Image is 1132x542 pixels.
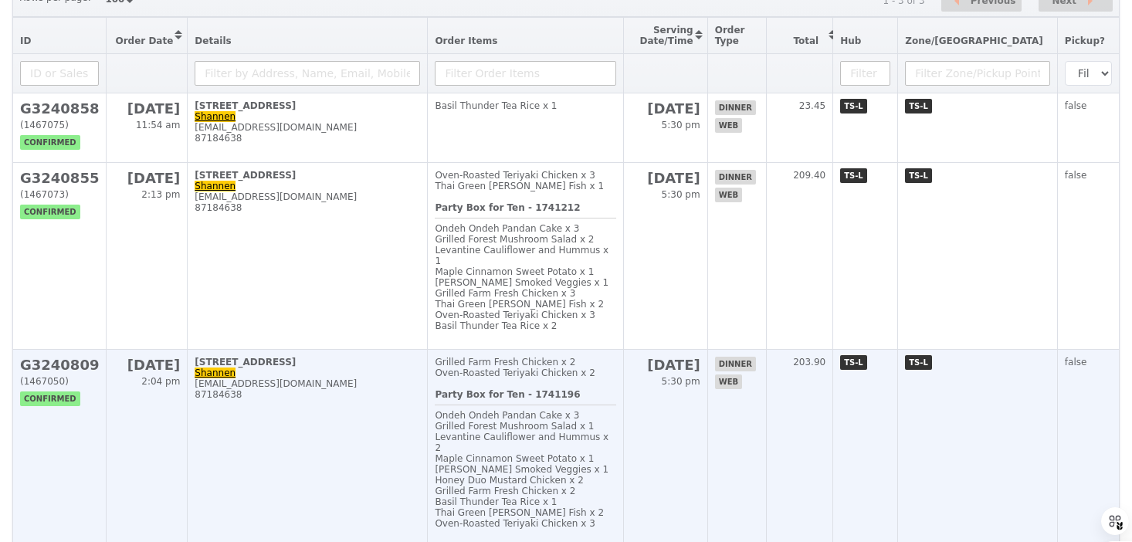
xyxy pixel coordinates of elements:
h2: [DATE] [631,170,700,186]
span: Order Items [435,36,497,46]
span: [PERSON_NAME] Smoked Veggies x 1 [435,464,608,475]
span: Honey Duo Mustard Chicken x 2 [435,475,584,486]
input: Filter Hub [840,61,890,86]
span: Grilled Forest Mushroom Salad x 1 [435,421,594,432]
span: TS-L [905,168,932,183]
span: 5:30 pm [662,120,700,130]
span: Oven‑Roasted Teriyaki Chicken x 3 [435,518,595,529]
span: dinner [715,170,756,185]
span: ID [20,36,31,46]
span: Levantine Cauliflower and Hummus x 1 [435,245,608,266]
span: Maple Cinnamon Sweet Potato x 1 [435,453,594,464]
span: Hub [840,36,861,46]
span: dinner [715,357,756,371]
h2: G3240855 [20,170,99,186]
span: TS-L [840,99,867,113]
span: TS-L [905,355,932,370]
span: Grilled Farm Fresh Chicken x 3 [435,288,575,299]
div: 87184638 [195,389,420,400]
span: Details [195,36,231,46]
div: (1467075) [20,120,99,130]
span: 5:30 pm [662,189,700,200]
h2: G3240809 [20,357,99,373]
div: [STREET_ADDRESS] [195,170,420,181]
span: Thai Green [PERSON_NAME] Fish x 2 [435,299,604,310]
span: web [715,118,742,133]
input: ID or Salesperson name [20,61,99,86]
a: Shannen [195,111,236,122]
span: 5:30 pm [662,376,700,387]
span: TS-L [905,99,932,113]
span: web [715,188,742,202]
div: 87184638 [195,202,420,213]
span: Zone/[GEOGRAPHIC_DATA] [905,36,1043,46]
div: (1467050) [20,376,99,387]
a: Shannen [195,181,236,191]
span: 11:54 am [136,120,180,130]
b: Party Box for Ten - 1741212 [435,202,580,213]
span: false [1065,357,1087,368]
span: Thai Green [PERSON_NAME] Fish x 2 [435,507,604,518]
span: Grilled Forest Mushroom Salad x 2 [435,234,594,245]
span: Basil Thunder Tea Rice x 1 [435,496,557,507]
input: Filter by Address, Name, Email, Mobile [195,61,420,86]
span: web [715,374,742,389]
span: confirmed [20,391,80,406]
div: Thai Green [PERSON_NAME] Fish x 1 [435,181,616,191]
span: 203.90 [793,357,825,368]
h2: [DATE] [631,100,700,117]
h2: G3240858 [20,100,99,117]
span: dinner [715,100,756,115]
div: [STREET_ADDRESS] [195,357,420,368]
span: 23.45 [799,100,825,111]
h2: [DATE] [114,170,180,186]
span: 2:13 pm [141,189,180,200]
div: Oven‑Roasted Teriyaki Chicken x 3 [435,170,616,181]
div: Oven‑Roasted Teriyaki Chicken x 2 [435,368,616,378]
span: Oven‑Roasted Teriyaki Chicken x 3 [435,310,595,320]
div: [EMAIL_ADDRESS][DOMAIN_NAME] [195,122,420,133]
h2: [DATE] [114,357,180,373]
span: TS-L [840,355,867,370]
div: [EMAIL_ADDRESS][DOMAIN_NAME] [195,191,420,202]
div: Basil Thunder Tea Rice x 1 [435,100,616,111]
input: Filter Order Items [435,61,616,86]
span: TS-L [840,168,867,183]
span: Maple Cinnamon Sweet Potato x 1 [435,266,594,277]
a: Shannen [195,368,236,378]
span: Levantine Cauliflower and Hummus x 2 [435,432,608,453]
div: Grilled Farm Fresh Chicken x 2 [435,357,616,368]
span: 2:04 pm [141,376,180,387]
span: Ondeh Ondeh Pandan Cake x 3 [435,223,579,234]
span: confirmed [20,205,80,219]
span: Ondeh Ondeh Pandan Cake x 3 [435,410,579,421]
span: confirmed [20,135,80,150]
span: false [1065,100,1087,111]
span: [PERSON_NAME] Smoked Veggies x 1 [435,277,608,288]
span: Grilled Farm Fresh Chicken x 2 [435,486,575,496]
div: 87184638 [195,133,420,144]
div: [EMAIL_ADDRESS][DOMAIN_NAME] [195,378,420,389]
span: Basil Thunder Tea Rice x 2 [435,320,557,331]
input: Filter Zone/Pickup Point [905,61,1050,86]
span: false [1065,170,1087,181]
span: 209.40 [793,170,825,181]
span: Order Type [715,25,745,46]
h2: [DATE] [114,100,180,117]
span: Pickup? [1065,36,1105,46]
div: (1467073) [20,189,99,200]
div: [STREET_ADDRESS] [195,100,420,111]
h2: [DATE] [631,357,700,373]
b: Party Box for Ten - 1741196 [435,389,580,400]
